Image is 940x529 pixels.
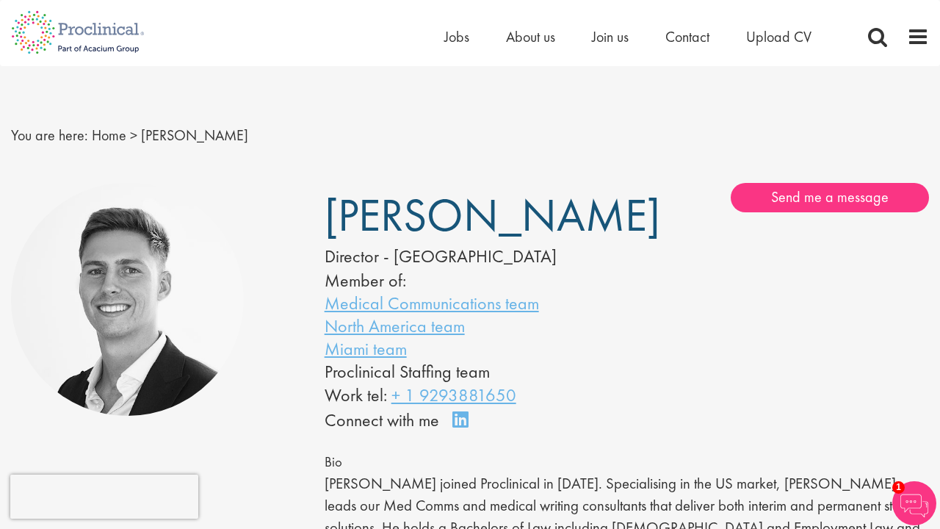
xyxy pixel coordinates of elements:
[325,244,583,269] div: Director - [GEOGRAPHIC_DATA]
[506,27,555,46] a: About us
[325,453,342,471] span: Bio
[11,183,244,416] img: George Watson
[141,126,248,145] span: [PERSON_NAME]
[444,27,469,46] a: Jobs
[11,126,88,145] span: You are here:
[325,292,539,314] a: Medical Communications team
[325,269,406,292] label: Member of:
[892,481,936,525] img: Chatbot
[746,27,811,46] a: Upload CV
[325,186,660,245] span: [PERSON_NAME]
[92,126,126,145] a: breadcrumb link
[892,481,905,494] span: 1
[325,337,407,360] a: Miami team
[731,183,929,212] a: Send me a message
[391,384,516,406] a: + 1 9293881650
[325,360,583,383] li: Proclinical Staffing team
[665,27,709,46] a: Contact
[130,126,137,145] span: >
[325,384,387,406] span: Work tel:
[10,475,198,519] iframe: reCAPTCHA
[592,27,629,46] a: Join us
[325,314,465,337] a: North America team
